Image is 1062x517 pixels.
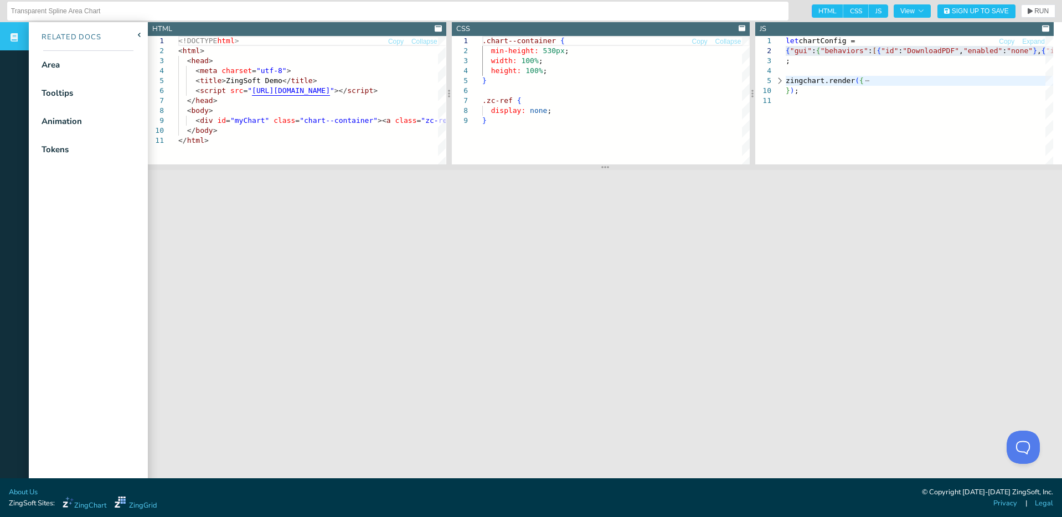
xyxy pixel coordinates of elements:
span: "chart--container" [300,116,378,125]
div: 1 [148,36,164,46]
span: | [1025,498,1027,509]
span: display: [491,106,525,115]
div: 6 [452,86,468,96]
span: Copy [388,38,404,45]
div: 2 [148,46,164,56]
span: 100% [525,66,543,75]
div: CSS [456,24,470,34]
span: script [200,86,226,95]
span: body [191,106,208,115]
div: 8 [452,106,468,116]
span: < [195,66,200,75]
span: </ [187,126,196,135]
span: > [213,96,218,105]
span: "myChart" [230,116,269,125]
div: Animation [42,115,82,128]
span: { [517,96,521,105]
div: 11 [148,136,164,146]
div: 6 [148,86,164,96]
span: >< [378,116,386,125]
div: 3 [755,56,771,66]
a: ZingGrid [115,497,157,511]
span: > [221,76,226,85]
div: 9 [148,116,164,126]
span: > [235,37,239,45]
div: 2 [452,46,468,56]
button: RUN [1021,4,1055,18]
span: > [213,126,218,135]
span: ZingSoft Demo [226,76,282,85]
span: Sign Up to Save [952,8,1009,14]
span: 100% [521,56,538,65]
span: zingchart.render [786,76,855,85]
span: charset [221,66,252,75]
button: Collapse [411,37,438,47]
span: [URL][DOMAIN_NAME] [252,86,330,95]
span: : [868,46,873,55]
div: JS [760,24,766,34]
div: © Copyright [DATE]-[DATE] ZingSoft, Inc. [922,487,1053,498]
button: Expand [1022,37,1045,47]
span: a [386,116,391,125]
span: ></ [334,86,347,95]
div: 1 [755,36,771,46]
button: Copy [388,37,404,47]
span: 530px [543,46,564,55]
button: Copy [998,37,1015,47]
a: ZingChart [63,497,106,511]
span: head [191,56,208,65]
div: 10 [755,86,771,96]
span: ( [855,76,860,85]
span: < [195,116,200,125]
span: script [347,86,373,95]
span: = [252,66,256,75]
span: = [295,116,300,125]
span: ZingSoft Sites: [9,498,55,509]
a: Legal [1035,498,1053,509]
div: 3 [452,56,468,66]
span: Copy [692,38,708,45]
div: Tooltips [42,87,73,100]
span: "id" [881,46,899,55]
input: Untitled Demo [11,2,785,20]
span: Collapse [411,38,437,45]
div: 2 [755,46,771,56]
span: div [200,116,213,125]
a: About Us [9,487,38,498]
span: "DownloadPDF" [903,46,960,55]
span: meta [200,66,217,75]
span: height: [491,66,521,75]
span: : [1003,46,1007,55]
span: <!DOCTYPE [178,37,217,45]
span: } [786,86,790,95]
span: none [530,106,547,115]
span: > [209,56,213,65]
span: < [195,76,200,85]
span: RUN [1034,8,1049,14]
span: { [877,46,881,55]
span: < [178,46,183,55]
span: html [183,46,200,55]
span: Copy [999,38,1014,45]
div: 4 [755,66,771,76]
iframe: Your browser does not support iframes. [148,170,1062,489]
div: Tokens [42,143,69,156]
span: ; [543,66,547,75]
span: = [417,116,421,125]
span: [ [873,46,877,55]
span: : [812,46,816,55]
div: 7 [452,96,468,106]
span: JS [869,4,888,18]
span: body [195,126,213,135]
span: < [195,86,200,95]
span: </ [187,96,196,105]
span: html [187,136,204,144]
span: class [395,116,416,125]
span: chartConfig = [799,37,855,45]
span: head [195,96,213,105]
div: 11 [755,96,771,106]
button: Collapse [715,37,742,47]
span: class [274,116,295,125]
span: { [560,37,565,45]
span: "zc-ref" [421,116,456,125]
